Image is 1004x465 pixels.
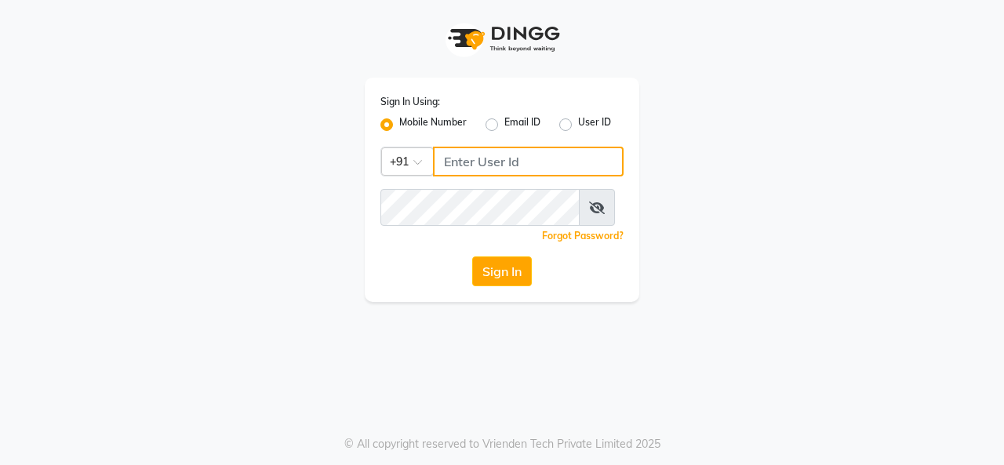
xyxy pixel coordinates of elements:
label: Email ID [504,115,540,134]
label: Mobile Number [399,115,467,134]
label: User ID [578,115,611,134]
img: logo1.svg [439,16,565,62]
input: Username [380,189,580,226]
button: Sign In [472,256,532,286]
input: Username [433,147,624,176]
a: Forgot Password? [542,230,624,242]
label: Sign In Using: [380,95,440,109]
